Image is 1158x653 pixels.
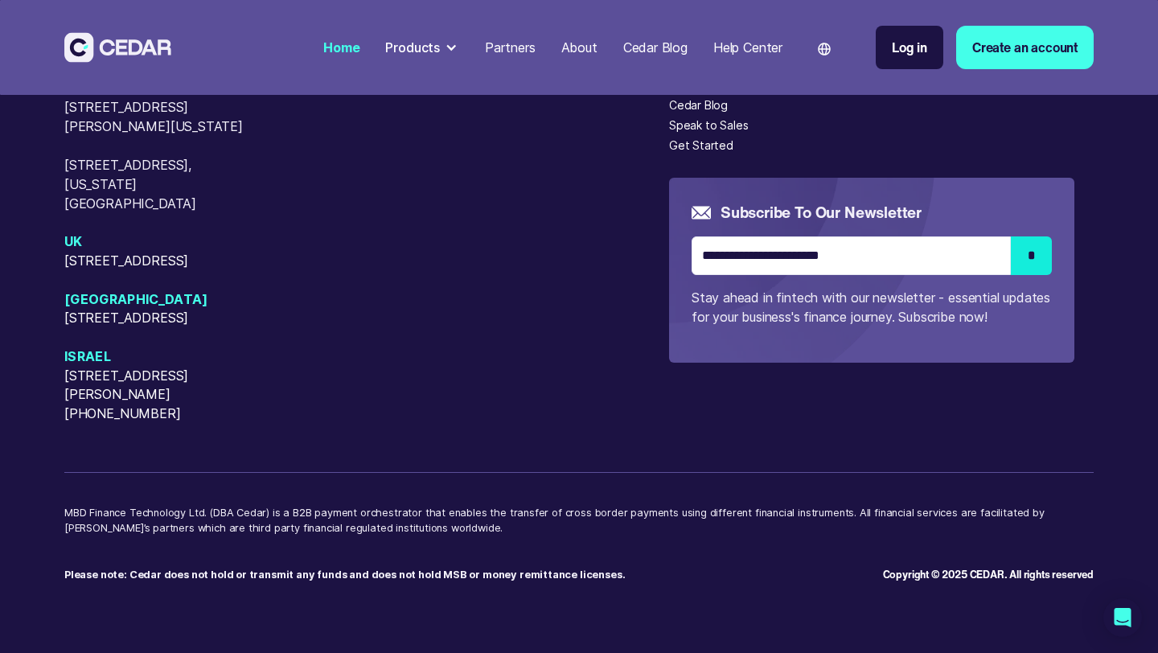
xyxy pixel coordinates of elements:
span: [STREET_ADDRESS][PERSON_NAME][US_STATE] [64,97,265,136]
div: Copyright © 2025 CEDAR. All rights reserved [883,567,1094,582]
span: [STREET_ADDRESS] [64,252,265,271]
a: Help Center [707,30,789,65]
div: About [561,38,597,57]
p: ‍ [64,551,883,581]
div: Open Intercom Messenger [1103,598,1142,637]
a: Partners [478,30,542,65]
a: Log in [876,26,943,69]
h5: Subscribe to our newsletter [721,202,922,224]
span: Israel [64,347,265,367]
span: [GEOGRAPHIC_DATA] [64,290,265,310]
a: Speak to Sales [669,117,749,133]
div: Help Center [713,38,782,57]
div: Partners [485,38,536,57]
a: Home [317,30,366,65]
span: [STREET_ADDRESS] [64,309,265,328]
p: MBD Finance Technology Ltd. (DBA Cedar) is a B2B payment orchestrator that enables the transfer o... [64,505,1094,552]
form: Email Form [692,202,1052,326]
a: Cedar Blog [617,30,694,65]
a: Create an account [956,26,1094,69]
div: Products [379,31,466,64]
strong: Please note: Cedar does not hold or transmit any funds and does not hold MSB or money remittance ... [64,569,625,581]
div: Home [323,38,359,57]
a: About [555,30,604,65]
span: [STREET_ADDRESS], [US_STATE][GEOGRAPHIC_DATA] [64,155,265,213]
span: [STREET_ADDRESS][PERSON_NAME][PHONE_NUMBER] [64,367,265,424]
div: Products [385,38,440,57]
div: Log in [892,38,927,57]
div: Cedar Blog [623,38,688,57]
a: Get Started [669,137,733,154]
img: world icon [818,43,831,55]
span: UK [64,232,265,252]
p: Stay ahead in fintech with our newsletter - essential updates for your business's finance journey... [692,288,1052,326]
a: Cedar Blog [669,97,728,113]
